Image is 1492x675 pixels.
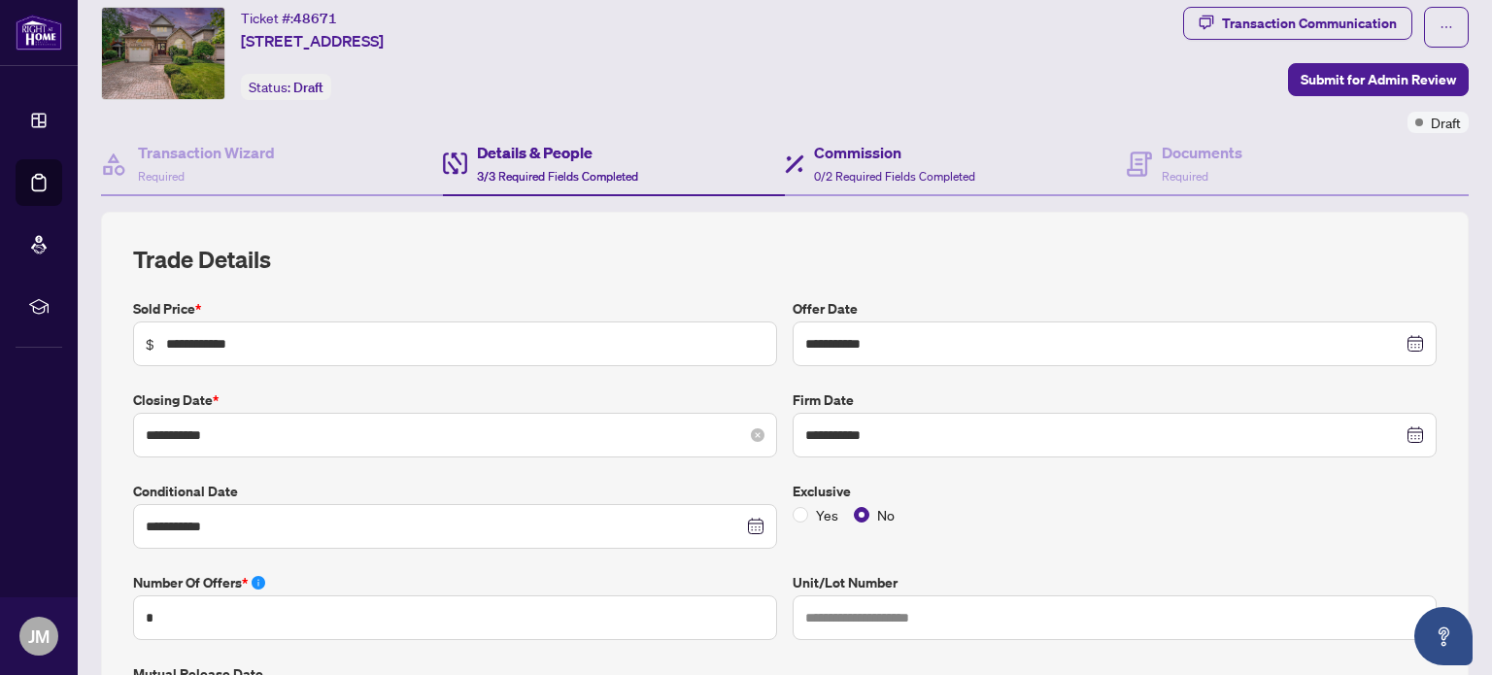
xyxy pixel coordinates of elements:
[1162,169,1208,184] span: Required
[133,389,777,411] label: Closing Date
[814,141,975,164] h4: Commission
[16,15,62,51] img: logo
[138,169,185,184] span: Required
[241,74,331,100] div: Status:
[814,169,975,184] span: 0/2 Required Fields Completed
[102,8,224,99] img: IMG-W12311782_1.jpg
[293,79,323,96] span: Draft
[477,169,638,184] span: 3/3 Required Fields Completed
[869,504,902,525] span: No
[1288,63,1469,96] button: Submit for Admin Review
[1222,8,1397,39] div: Transaction Communication
[146,333,154,354] span: $
[793,572,1437,593] label: Unit/Lot Number
[138,141,275,164] h4: Transaction Wizard
[241,7,337,29] div: Ticket #:
[133,298,777,320] label: Sold Price
[28,623,50,650] span: JM
[252,576,265,590] span: info-circle
[477,141,638,164] h4: Details & People
[751,428,764,442] span: close-circle
[133,481,777,502] label: Conditional Date
[808,504,846,525] span: Yes
[1431,112,1461,133] span: Draft
[241,29,384,52] span: [STREET_ADDRESS]
[793,481,1437,502] label: Exclusive
[1183,7,1412,40] button: Transaction Communication
[293,10,337,27] span: 48671
[133,572,777,593] label: Number of offers
[1162,141,1242,164] h4: Documents
[1414,607,1473,665] button: Open asap
[1301,64,1456,95] span: Submit for Admin Review
[793,389,1437,411] label: Firm Date
[1440,20,1453,34] span: ellipsis
[133,244,1437,275] h2: Trade Details
[793,298,1437,320] label: Offer Date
